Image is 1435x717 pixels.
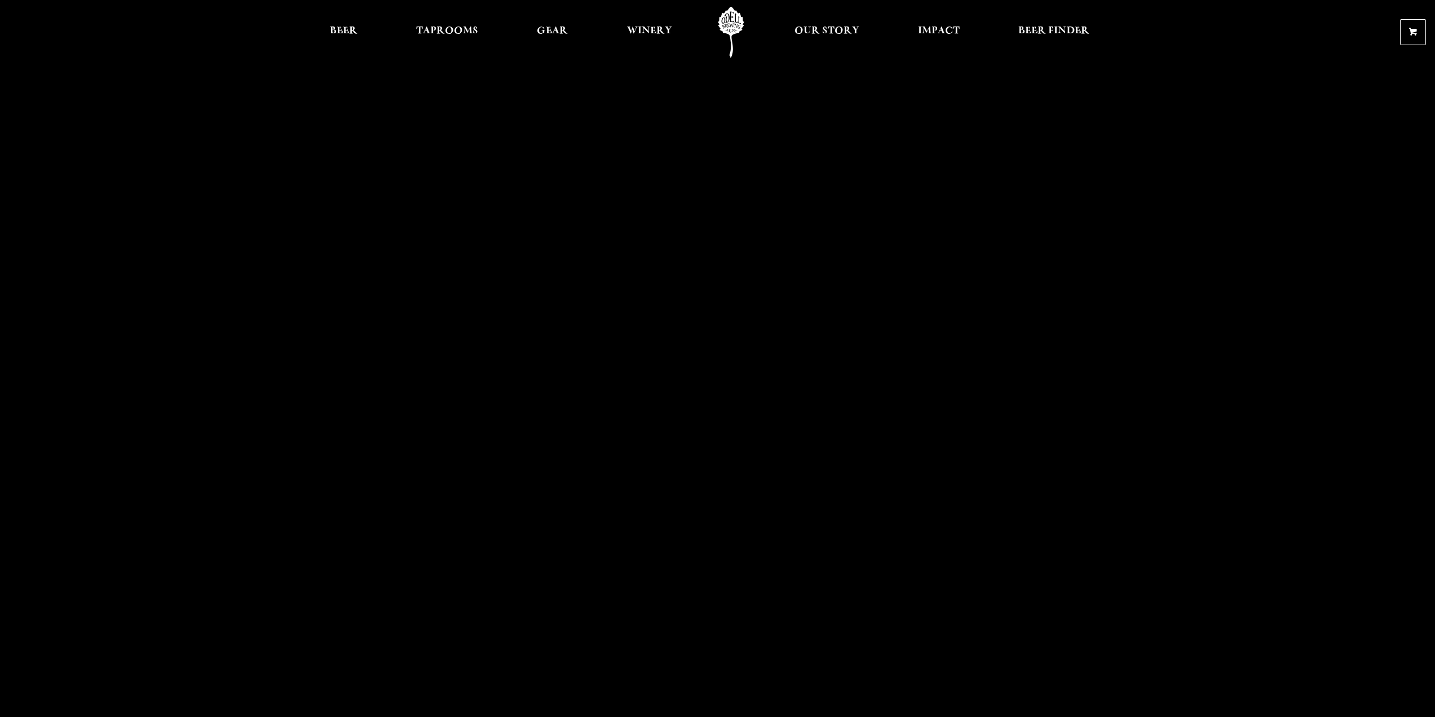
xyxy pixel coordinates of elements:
[330,27,357,36] span: Beer
[794,27,859,36] span: Our Story
[918,27,960,36] span: Impact
[627,27,672,36] span: Winery
[710,7,752,58] a: Odell Home
[787,7,867,58] a: Our Story
[1011,7,1097,58] a: Beer Finder
[409,7,485,58] a: Taprooms
[323,7,365,58] a: Beer
[620,7,679,58] a: Winery
[529,7,575,58] a: Gear
[416,27,478,36] span: Taprooms
[1018,27,1089,36] span: Beer Finder
[911,7,967,58] a: Impact
[537,27,568,36] span: Gear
